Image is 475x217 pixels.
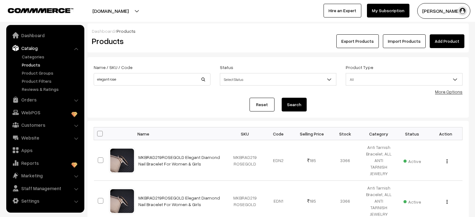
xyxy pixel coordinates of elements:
span: Select Status [220,73,337,86]
label: Product Type [346,64,373,71]
button: [PERSON_NAME] [417,3,470,19]
th: Action [429,127,462,140]
img: Menu [447,159,448,163]
a: Dashboard [92,28,115,34]
th: Stock [329,127,362,140]
a: Website [8,132,82,143]
td: MKBRAD219ROSEGOLD [228,140,262,181]
a: Add Product [430,34,464,48]
button: [DOMAIN_NAME] [71,3,151,19]
a: Products [20,62,82,68]
a: Product Filters [20,78,82,84]
span: All [346,74,462,85]
a: Reset [250,98,275,111]
label: Name / SKU / Code [94,64,132,71]
a: Product Groups [20,70,82,76]
a: More Options [435,89,463,94]
span: Select Status [220,74,336,85]
th: Code [262,127,295,140]
th: Name [135,127,228,140]
th: SKU [228,127,262,140]
a: Marketing [8,170,82,181]
a: WebPOS [8,107,82,118]
a: MKBRAD219ROSEGOLD Elegant Diamond Nail Bracelet For Women & Girls [138,155,220,166]
img: Menu [447,200,448,204]
td: Anti Tarnish Bracelet, ALL ANTI TARNISH JEWELRY [362,140,395,181]
div: / [92,28,464,34]
a: Settings [8,195,82,206]
button: Search [282,98,307,111]
a: Import Products [383,34,426,48]
label: Status [220,64,233,71]
img: COMMMERCE [8,8,73,13]
a: Categories [20,53,82,60]
a: MKBRAD219ROSEGOLD Elegant Diamond Nail Bracelet For Women & Girls [138,195,220,207]
a: Reviews & Ratings [20,86,82,92]
td: 3366 [329,140,362,181]
td: EDN2 [262,140,295,181]
a: Hire an Expert [324,4,361,17]
span: All [346,73,463,86]
td: 185 [295,140,329,181]
span: Active [403,156,421,165]
a: Staff Management [8,183,82,194]
th: Category [362,127,395,140]
input: Name / SKU / Code [94,73,210,86]
a: Apps [8,145,82,156]
th: Selling Price [295,127,329,140]
span: Active [403,197,421,205]
th: Status [395,127,429,140]
button: Export Products [336,34,379,48]
a: Dashboard [8,30,82,41]
a: My Subscription [367,4,409,17]
span: Products [116,28,136,34]
h2: Products [92,36,210,46]
a: Orders [8,94,82,105]
a: Catalog [8,42,82,54]
a: COMMMERCE [8,6,62,14]
img: user [458,6,467,16]
a: Customers [8,119,82,131]
a: Reports [8,157,82,169]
